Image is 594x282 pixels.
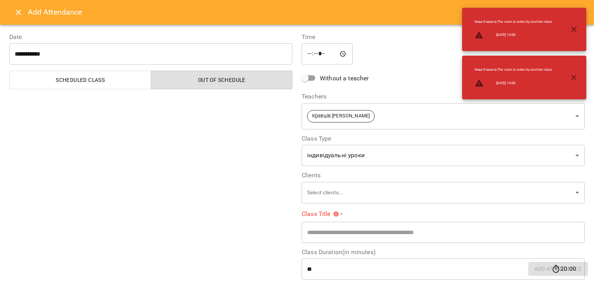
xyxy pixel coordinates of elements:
p: Select clients... [307,189,572,197]
span: Scheduled class [14,75,147,85]
button: Close [9,3,28,22]
button: Out of Schedule [151,71,293,89]
h6: Add Attendance [28,6,585,18]
li: [DATE] 19:00 [468,27,558,43]
label: Time [302,34,585,40]
div: Кравців [PERSON_NAME] [302,103,585,129]
div: індивідуальні уроки [302,145,585,166]
span: Class Title [302,211,339,217]
span: Without a teacher [320,74,369,83]
label: Clients [302,172,585,178]
label: Class Type [302,136,585,142]
li: [DATE] 19:00 [468,75,558,91]
label: Date [9,34,292,40]
label: Teachers [302,93,585,100]
button: Scheduled class [9,71,151,89]
svg: Please specify class title or select clients [333,211,339,217]
span: Кравців [PERSON_NAME] [307,112,374,120]
label: Class Duration(in minutes) [302,249,585,255]
li: Нова Кімната : The room is taken by another class [468,16,558,27]
span: Out of Schedule [156,75,288,85]
li: Нова Кімната : The room is taken by another class [468,64,558,75]
div: Select clients... [302,182,585,204]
